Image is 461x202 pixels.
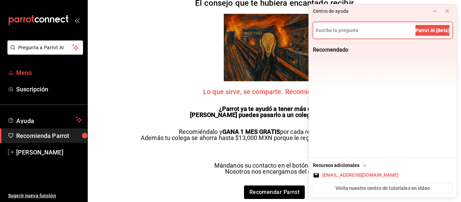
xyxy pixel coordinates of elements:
[5,49,83,56] a: Pregunta a Parrot AI
[16,116,73,124] span: Ayuda
[7,40,83,55] button: Pregunta a Parrot AI
[214,163,335,175] p: Mándanos su contacto en el botón de abajo. Nosotros nos encargamos del resto.
[74,18,80,23] button: open_drawer_menu
[222,128,280,135] strong: GANA 1 MES GRATIS
[203,88,346,95] span: Lo que sirve, se comparte. Recomienda Parrot.
[313,183,453,194] button: Visita nuestro centro de tutoriales en video
[16,148,82,157] span: [PERSON_NAME]
[16,68,82,77] span: Menú
[190,111,359,118] strong: [PERSON_NAME] puedes pasarlo a un colega que lo necesita.
[335,185,430,192] span: Visita nuestro centro de tutoriales en video
[313,58,453,63] div: Grid Recommendations
[16,131,82,140] span: Recomienda Parrot
[16,85,82,94] span: Suscripción
[8,192,82,199] span: Sugerir nueva función
[313,22,452,38] input: Escribe tu pregunta
[313,172,453,179] button: [EMAIL_ADDRESS][DOMAIN_NAME]
[141,129,408,141] p: Recomiéndalo y por cada restaurante que se una. Además tu colega se ahorra hasta $13,000 MXN porq...
[313,46,348,54] div: Recomendado
[244,185,305,199] a: Recomendar Parrot
[415,27,450,34] span: Parrot AI (Beta)
[322,172,399,179] div: [EMAIL_ADDRESS][DOMAIN_NAME]
[313,8,349,15] div: Centro de ayuda
[219,105,330,112] strong: ¿Parrot ya te ayudó a tener más control?
[313,162,368,169] div: Recursos adicionales
[18,44,73,51] span: Pregunta a Parrot AI
[224,14,325,81] img: referrals Parrot
[415,25,450,36] button: Parrot AI (Beta)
